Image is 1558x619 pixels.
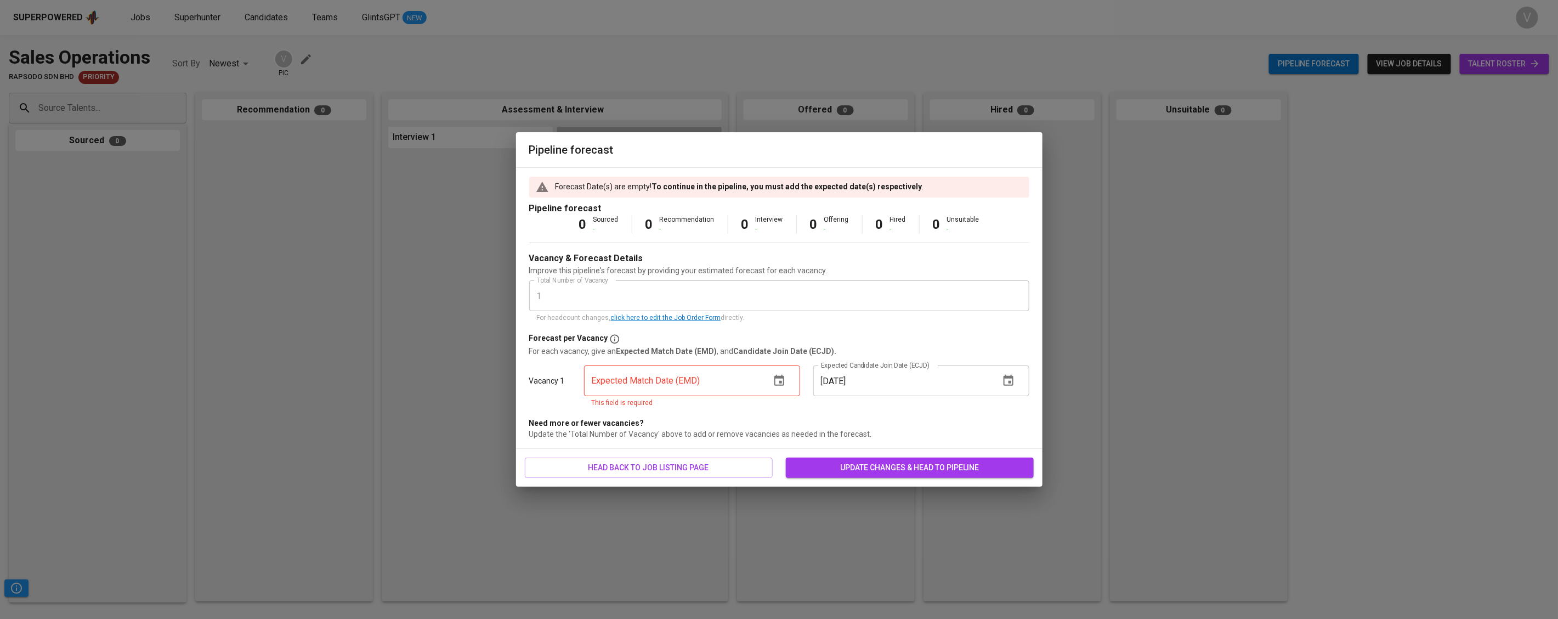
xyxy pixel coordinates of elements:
div: - [947,224,979,234]
p: Improve this pipeline's forecast by providing your estimated forecast for each vacancy. [529,265,1029,276]
button: update changes & head to pipeline [786,458,1034,478]
p: Vacancy & Forecast Details [529,252,643,265]
b: 0 [579,217,587,232]
b: 0 [810,217,818,232]
div: - [756,224,783,234]
div: Offering [824,215,849,234]
div: Unsuitable [947,215,979,234]
p: For each vacancy, give an , and [529,346,1029,357]
div: Hired [890,215,906,234]
b: 0 [645,217,653,232]
div: - [593,224,619,234]
div: Interview [756,215,783,234]
div: - [890,224,906,234]
p: Vacancy 1 [529,375,565,386]
div: - [824,224,849,234]
b: 0 [933,217,941,232]
div: Sourced [593,215,619,234]
button: head back to job listing page [525,458,773,478]
span: head back to job listing page [534,461,764,475]
p: Forecast per Vacancy [529,333,608,346]
p: Need more or fewer vacancies? [529,418,1029,429]
b: Candidate Join Date (ECJD). [734,347,837,356]
p: This field is required [592,398,792,409]
p: Forecast Date(s) are empty! . [556,181,924,192]
b: 0 [741,217,749,232]
p: Update the 'Total Number of Vacancy' above to add or remove vacancies as needed in the forecast. [529,429,1029,440]
div: Recommendation [660,215,715,234]
h6: Pipeline forecast [529,141,1029,159]
p: For headcount changes, directly. [537,313,1022,324]
div: - [660,224,715,234]
a: click here to edit the Job Order Form [611,314,721,322]
p: Pipeline forecast [529,202,1029,215]
b: 0 [876,217,883,232]
b: Expected Match Date (EMD) [616,347,717,356]
span: update changes & head to pipeline [795,461,1025,475]
b: To continue in the pipeline, you must add the expected date(s) respectively [652,182,922,191]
